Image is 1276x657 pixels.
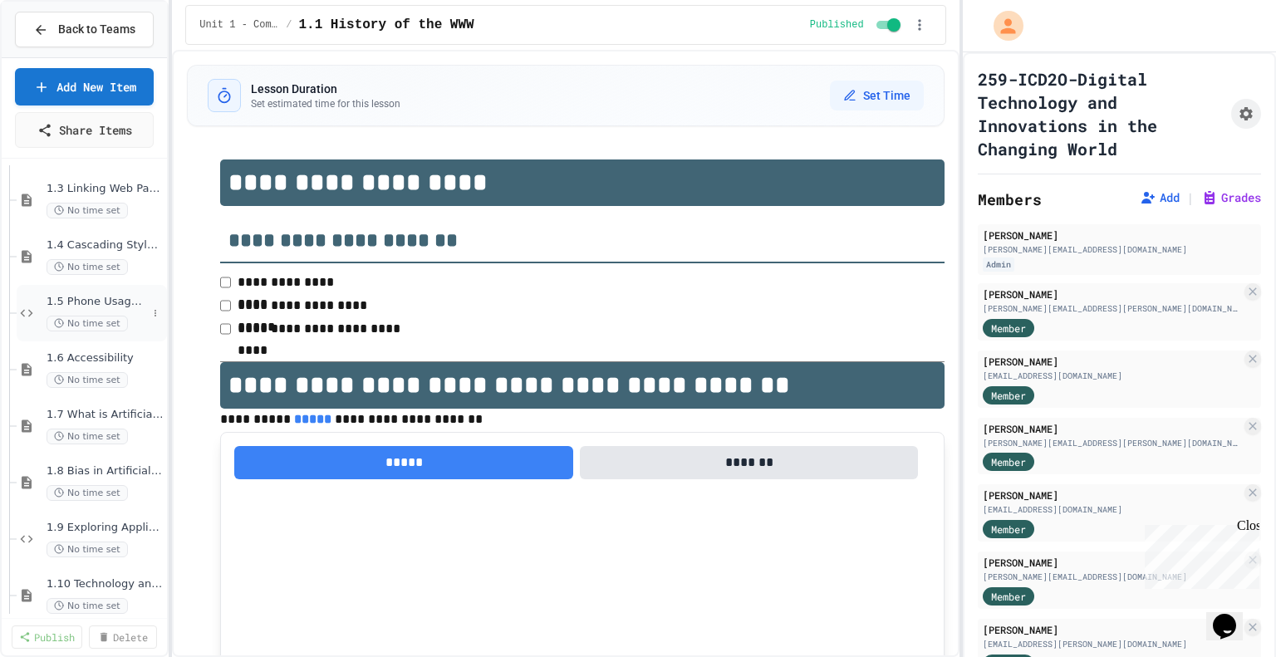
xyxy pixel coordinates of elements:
span: Member [991,522,1026,537]
p: Set estimated time for this lesson [251,97,400,110]
span: 1.5 Phone Usage Assignment [47,295,147,309]
span: 1.10 Technology and the Environment [47,577,164,591]
iframe: chat widget [1138,518,1259,589]
button: Add [1140,189,1180,206]
div: [PERSON_NAME] [983,354,1241,369]
div: [EMAIL_ADDRESS][DOMAIN_NAME] [983,370,1241,382]
span: | [1186,188,1195,208]
span: 1.6 Accessibility [47,351,164,365]
span: No time set [47,259,128,275]
span: 1.4 Cascading Style Sheets [47,238,164,253]
span: Member [991,321,1026,336]
div: Content is published and visible to students [810,15,904,35]
div: Chat with us now!Close [7,7,115,105]
div: [PERSON_NAME] [983,555,1241,570]
div: [PERSON_NAME][EMAIL_ADDRESS][PERSON_NAME][DOMAIN_NAME] [983,437,1241,449]
iframe: chat widget [1206,591,1259,640]
span: No time set [47,316,128,331]
span: No time set [47,598,128,614]
button: Set Time [830,81,924,110]
a: Share Items [15,112,154,148]
a: Add New Item [15,68,154,105]
div: [PERSON_NAME][EMAIL_ADDRESS][DOMAIN_NAME] [983,243,1256,256]
div: [PERSON_NAME] [983,488,1241,503]
h3: Lesson Duration [251,81,400,97]
span: No time set [47,542,128,557]
span: 1.3 Linking Web Pages [47,182,164,196]
a: Delete [89,625,157,649]
span: Published [810,18,864,32]
span: No time set [47,372,128,388]
span: 1.1 History of the WWW [298,15,474,35]
a: Publish [12,625,82,649]
button: More options [147,305,164,321]
div: My Account [976,7,1028,45]
h1: 259-ICD2O-Digital Technology and Innovations in the Changing World [978,67,1224,160]
span: Back to Teams [58,21,135,38]
div: [PERSON_NAME][EMAIL_ADDRESS][DOMAIN_NAME] [983,571,1241,583]
span: Member [991,388,1026,403]
button: Assignment Settings [1231,99,1261,129]
span: / [286,18,292,32]
div: [PERSON_NAME][EMAIL_ADDRESS][PERSON_NAME][DOMAIN_NAME] [983,302,1241,315]
div: [EMAIL_ADDRESS][PERSON_NAME][DOMAIN_NAME] [983,638,1241,650]
div: [PERSON_NAME] [983,287,1241,302]
span: 1.7 What is Artificial Intelligence (AI) [47,408,164,422]
button: Back to Teams [15,12,154,47]
div: [EMAIL_ADDRESS][DOMAIN_NAME] [983,503,1241,516]
div: [PERSON_NAME] [983,622,1241,637]
div: [PERSON_NAME] [983,421,1241,436]
div: [PERSON_NAME] [983,228,1256,243]
span: Member [991,589,1026,604]
span: 1.8 Bias in Artificial Intelligence [47,464,164,478]
div: Admin [983,257,1014,272]
span: No time set [47,485,128,501]
span: 1.9 Exploring Applications, Careers, and Connections in the Digital World [47,521,164,535]
button: Grades [1201,189,1261,206]
h2: Members [978,188,1042,211]
span: No time set [47,429,128,444]
span: No time set [47,203,128,218]
span: Unit 1 - Computational Thinking and Making Connections [199,18,279,32]
span: Member [991,454,1026,469]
